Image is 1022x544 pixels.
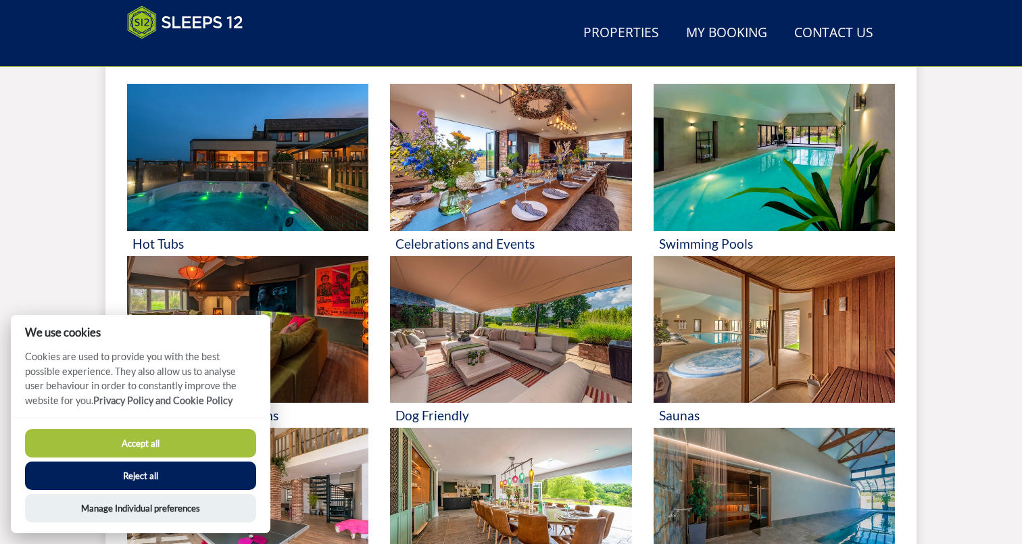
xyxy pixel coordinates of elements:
[681,18,773,49] a: My Booking
[789,18,879,49] a: Contact Us
[11,349,270,418] p: Cookies are used to provide you with the best possible experience. They also allow us to analyse ...
[127,84,368,256] a: 'Hot Tubs' - Large Group Accommodation Holiday Ideas Hot Tubs
[659,237,890,251] h3: Swimming Pools
[127,84,368,231] img: 'Hot Tubs' - Large Group Accommodation Holiday Ideas
[132,237,363,251] h3: Hot Tubs
[127,256,368,428] a: 'Cinemas or Movie Rooms' - Large Group Accommodation Holiday Ideas Cinemas or Movie Rooms
[25,462,256,490] button: Reject all
[659,408,890,422] h3: Saunas
[11,326,270,339] h2: We use cookies
[390,84,631,231] img: 'Celebrations and Events' - Large Group Accommodation Holiday Ideas
[25,429,256,458] button: Accept all
[654,84,895,256] a: 'Swimming Pools' - Large Group Accommodation Holiday Ideas Swimming Pools
[390,84,631,256] a: 'Celebrations and Events' - Large Group Accommodation Holiday Ideas Celebrations and Events
[390,256,631,403] img: 'Dog Friendly' - Large Group Accommodation Holiday Ideas
[25,494,256,522] button: Manage Individual preferences
[390,256,631,428] a: 'Dog Friendly' - Large Group Accommodation Holiday Ideas Dog Friendly
[654,256,895,428] a: 'Saunas' - Large Group Accommodation Holiday Ideas Saunas
[127,5,243,39] img: Sleeps 12
[120,47,262,59] iframe: Customer reviews powered by Trustpilot
[93,395,233,406] a: Privacy Policy and Cookie Policy
[395,237,626,251] h3: Celebrations and Events
[127,256,368,403] img: 'Cinemas or Movie Rooms' - Large Group Accommodation Holiday Ideas
[654,84,895,231] img: 'Swimming Pools' - Large Group Accommodation Holiday Ideas
[654,256,895,403] img: 'Saunas' - Large Group Accommodation Holiday Ideas
[578,18,664,49] a: Properties
[395,408,626,422] h3: Dog Friendly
